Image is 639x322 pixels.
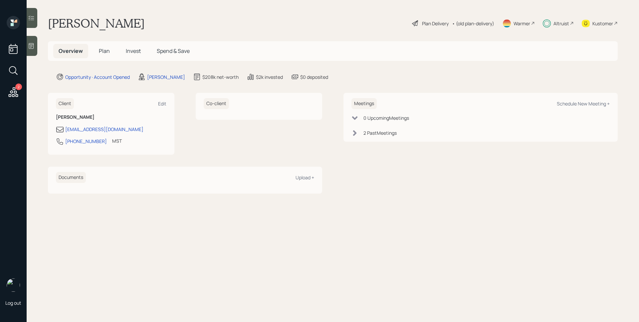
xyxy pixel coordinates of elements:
[65,126,143,133] div: [EMAIL_ADDRESS][DOMAIN_NAME]
[112,137,122,144] div: MST
[15,83,22,90] div: 2
[59,47,83,55] span: Overview
[553,20,569,27] div: Altruist
[514,20,530,27] div: Warmer
[48,16,145,31] h1: [PERSON_NAME]
[5,300,21,306] div: Log out
[202,74,239,80] div: $208k net-worth
[363,114,409,121] div: 0 Upcoming Meeting s
[99,47,110,55] span: Plan
[65,138,107,145] div: [PHONE_NUMBER]
[452,20,494,27] div: • (old plan-delivery)
[126,47,141,55] span: Invest
[422,20,449,27] div: Plan Delivery
[256,74,283,80] div: $2k invested
[351,98,377,109] h6: Meetings
[592,20,613,27] div: Kustomer
[296,174,314,181] div: Upload +
[56,172,86,183] h6: Documents
[300,74,328,80] div: $0 deposited
[56,98,74,109] h6: Client
[147,74,185,80] div: [PERSON_NAME]
[56,114,166,120] h6: [PERSON_NAME]
[557,100,610,107] div: Schedule New Meeting +
[204,98,229,109] h6: Co-client
[158,100,166,107] div: Edit
[157,47,190,55] span: Spend & Save
[7,278,20,292] img: james-distasi-headshot.png
[363,129,397,136] div: 2 Past Meeting s
[65,74,130,80] div: Opportunity · Account Opened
